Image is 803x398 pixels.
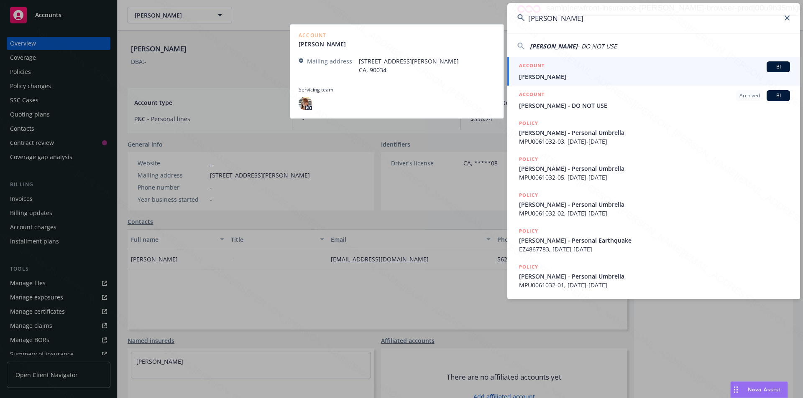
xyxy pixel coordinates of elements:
[519,72,790,81] span: [PERSON_NAME]
[530,42,578,50] span: [PERSON_NAME]
[507,3,800,33] input: Search...
[519,191,538,199] h5: POLICY
[507,150,800,186] a: POLICY[PERSON_NAME] - Personal UmbrellaMPU0061032-05, [DATE]-[DATE]
[578,42,617,50] span: - DO NOT USE
[519,281,790,289] span: MPU0061032-01, [DATE]-[DATE]
[519,209,790,218] span: MPU0061032-02, [DATE]-[DATE]
[519,272,790,281] span: [PERSON_NAME] - Personal Umbrella
[507,258,800,294] a: POLICY[PERSON_NAME] - Personal UmbrellaMPU0061032-01, [DATE]-[DATE]
[519,263,538,271] h5: POLICY
[507,186,800,222] a: POLICY[PERSON_NAME] - Personal UmbrellaMPU0061032-02, [DATE]-[DATE]
[519,155,538,163] h5: POLICY
[507,222,800,258] a: POLICY[PERSON_NAME] - Personal EarthquakeEZ4867783, [DATE]-[DATE]
[507,114,800,150] a: POLICY[PERSON_NAME] - Personal UmbrellaMPU0061032-03, [DATE]-[DATE]
[770,63,787,71] span: BI
[519,101,790,110] span: [PERSON_NAME] - DO NOT USE
[730,381,788,398] button: Nova Assist
[748,386,781,393] span: Nova Assist
[519,61,545,71] h5: ACCOUNT
[519,245,790,254] span: EZ4867783, [DATE]-[DATE]
[519,119,538,127] h5: POLICY
[519,164,790,173] span: [PERSON_NAME] - Personal Umbrella
[519,200,790,209] span: [PERSON_NAME] - Personal Umbrella
[507,57,800,86] a: ACCOUNTBI[PERSON_NAME]
[507,86,800,114] a: ACCOUNTArchivedBI[PERSON_NAME] - DO NOT USE
[519,137,790,146] span: MPU0061032-03, [DATE]-[DATE]
[739,92,760,99] span: Archived
[519,236,790,245] span: [PERSON_NAME] - Personal Earthquake
[519,173,790,182] span: MPU0061032-05, [DATE]-[DATE]
[519,128,790,137] span: [PERSON_NAME] - Personal Umbrella
[519,227,538,235] h5: POLICY
[770,92,787,99] span: BI
[519,90,545,100] h5: ACCOUNT
[731,382,741,398] div: Drag to move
